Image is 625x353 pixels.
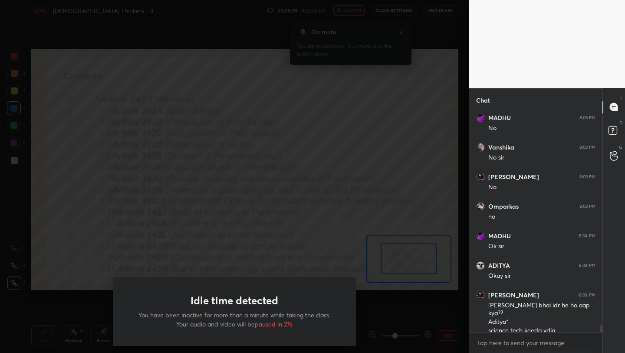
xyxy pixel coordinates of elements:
[476,261,485,270] img: b7bb2bac8dd44791a5caf02c490f7b3b.jpg
[488,114,511,122] h6: MADHU
[488,213,595,221] div: no
[134,310,335,329] p: You have been inactive for more than a minute while taking the class. Your audio and video will be
[488,301,595,318] div: [PERSON_NAME] bhai idr he ho aap kya??
[488,173,539,181] h6: [PERSON_NAME]
[476,143,485,152] img: 93d570dff8be48e88d02dbcabf976db3.jpg
[255,320,293,328] span: paused in 27s
[191,294,278,307] h1: Idle time detected
[488,232,511,240] h6: MADHU
[579,145,595,150] div: 8:03 PM
[579,293,595,298] div: 8:09 PM
[476,202,485,211] img: 3
[579,263,595,268] div: 8:04 PM
[476,173,485,181] img: 951c0b2c5a854b959047e195b9f3754a.jpg
[579,115,595,120] div: 8:03 PM
[476,113,485,122] img: ac55791257df4c1cab41462514aced6e.jpg
[488,318,595,326] div: Aditya*
[488,203,519,210] h6: Omparkas
[476,291,485,300] img: 951c0b2c5a854b959047e195b9f3754a.jpg
[469,89,497,112] p: Chat
[488,326,595,335] div: science tech keeda vdia
[620,95,622,102] p: T
[579,174,595,180] div: 8:03 PM
[619,120,622,126] p: D
[488,291,539,299] h6: [PERSON_NAME]
[579,204,595,209] div: 8:03 PM
[476,232,485,240] img: ac55791257df4c1cab41462514aced6e.jpg
[488,262,510,270] h6: ADITYA
[488,183,595,192] div: No
[488,272,595,280] div: Okay sir
[488,242,595,251] div: Ok sir
[469,112,602,333] div: grid
[488,153,595,162] div: No sir
[619,144,622,150] p: G
[579,233,595,239] div: 8:04 PM
[488,143,514,151] h6: Vanshika
[488,124,595,133] div: No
